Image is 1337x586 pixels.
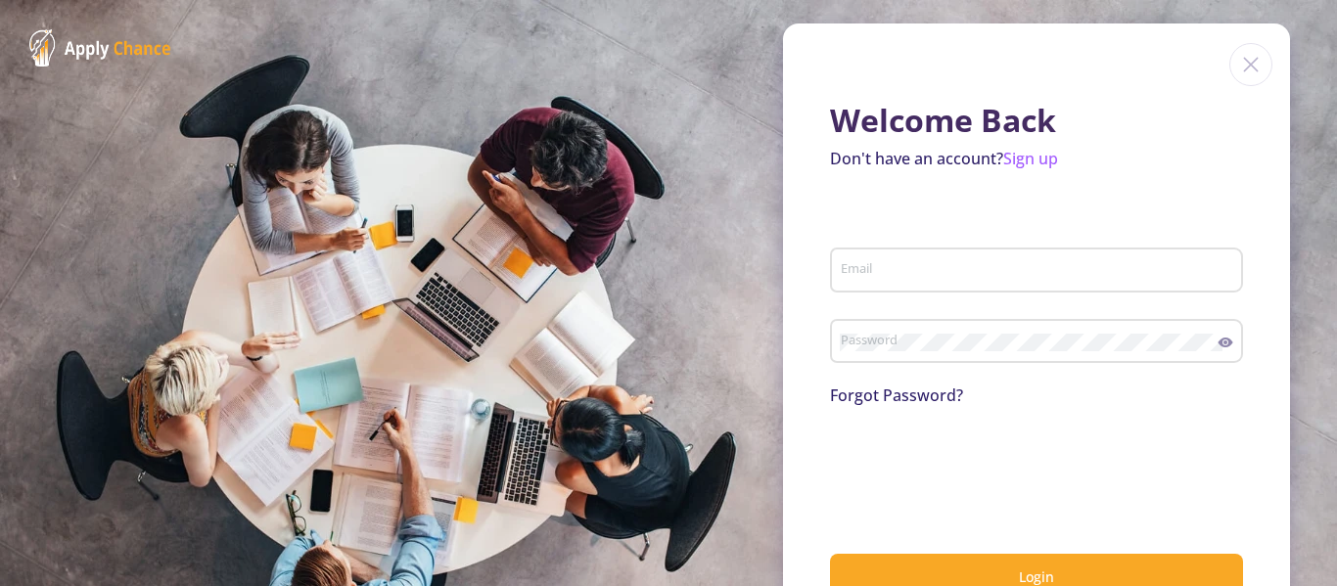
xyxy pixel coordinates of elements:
[830,147,1243,170] p: Don't have an account?
[830,384,963,406] a: Forgot Password?
[830,430,1128,507] iframe: reCAPTCHA
[830,102,1243,139] h1: Welcome Back
[29,29,171,67] img: ApplyChance Logo
[1229,43,1272,86] img: close icon
[1019,567,1054,586] span: Login
[1003,148,1058,169] a: Sign up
